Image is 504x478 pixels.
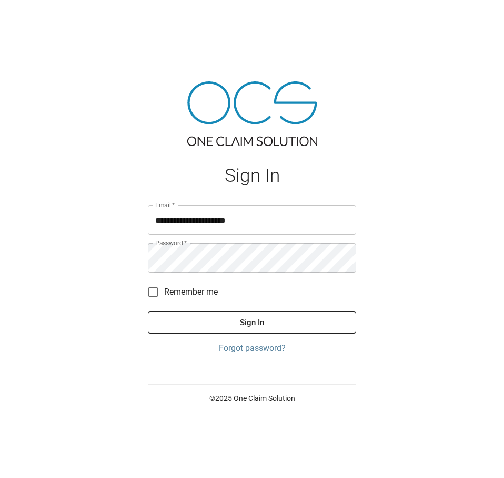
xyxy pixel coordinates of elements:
[187,81,317,146] img: ocs-logo-tra.png
[148,342,356,355] a: Forgot password?
[164,286,218,298] span: Remember me
[155,201,175,210] label: Email
[148,311,356,334] button: Sign In
[13,6,55,27] img: ocs-logo-white-transparent.png
[148,165,356,186] h1: Sign In
[148,393,356,403] p: © 2025 One Claim Solution
[155,238,187,247] label: Password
